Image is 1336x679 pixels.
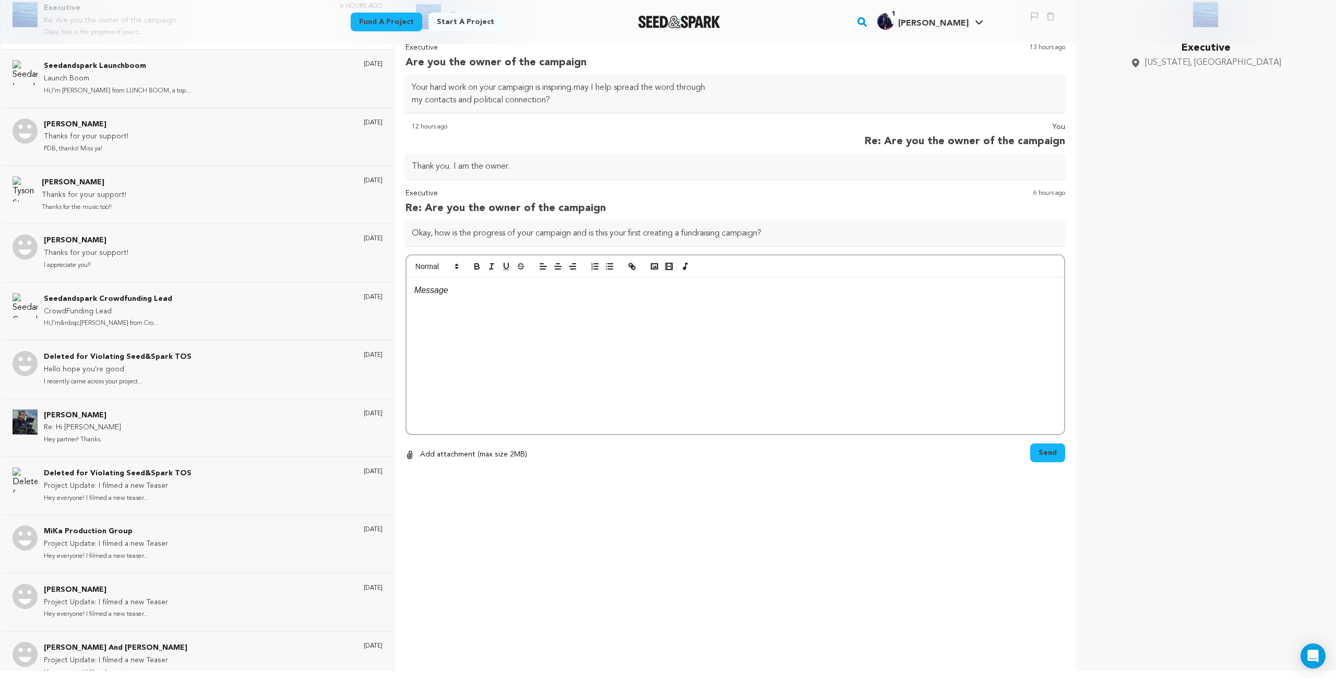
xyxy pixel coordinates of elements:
[44,60,190,73] p: Seedandspark Launchboom
[44,409,121,422] p: [PERSON_NAME]
[865,133,1065,150] p: Re: Are you the owner of the campaign
[44,654,187,667] p: Project Update: I filmed a new Teaser
[351,13,422,31] a: Fund a project
[13,525,38,551] img: MiKa Production Group Photo
[405,200,606,217] p: Re: Are you the owner of the campaign
[865,121,1065,134] p: You
[13,409,38,435] img: Faroukh Mistry Photo
[875,11,985,30] a: Gary S.'s Profile
[364,409,383,418] p: [DATE]
[1039,448,1057,458] span: Send
[44,608,168,621] p: Hey everyone! I filmed a new teaser...
[1030,42,1065,71] p: 13 hours ago
[44,351,192,364] p: Deleted for Violating Seed&Spark TOS
[44,584,168,596] p: [PERSON_NAME]
[44,143,128,155] p: PDB, thanks! Miss ya!
[412,227,1059,240] p: Okay, how is the progress of your campaign and is this your first creating a fundraising campaign?
[1301,643,1326,669] div: Open Intercom Messenger
[412,81,1059,94] p: Your hard work on your campaign is inspiring.may I help spread the word through
[13,467,38,493] img: Deleted for Violating Seed&Spark TOS Photo
[364,351,383,359] p: [DATE]
[44,235,128,247] p: [PERSON_NAME]
[44,318,172,330] p: Hi,I’m&nbsp;[PERSON_NAME] from Cro...
[44,596,168,609] p: Project Update: I filmed a new Teaser
[44,73,190,85] p: Launch Boom
[44,525,168,538] p: MiKa Production Group
[364,60,383,68] p: [DATE]
[13,119,38,144] img: Patricia Brown Photo
[44,434,121,446] p: Hey partner! Thanks.
[877,13,969,30] div: Gary S.'s Profile
[364,235,383,243] p: [DATE]
[412,94,1059,107] p: my contacts and political connection?
[1130,40,1281,56] p: Executive
[44,493,192,505] p: Hey everyone! I filmed a new teaser...
[428,13,503,31] a: Start a project
[405,443,527,466] button: Add attachment (max size 2MB)
[405,42,587,54] p: Executive
[13,293,38,318] img: Seedandspark Crowdfunding Lead Photo
[13,642,38,667] img: Katie And Jack Lewars Photo
[44,247,128,260] p: Thanks for your support!
[13,177,35,202] img: Tyson Steve Photo
[44,85,190,97] p: Hi,I’m [PERSON_NAME] from LUNCH BOOM, a top...
[42,189,126,202] p: Thanks for your support!
[44,467,192,480] p: Deleted for Violating Seed&Spark TOS
[44,642,187,654] p: [PERSON_NAME] And [PERSON_NAME]
[412,160,1059,173] p: Thank you. I am the owner.
[1145,56,1281,69] span: [US_STATE], [GEOGRAPHIC_DATA]
[44,480,192,493] p: Project Update: I filmed a new Teaser
[364,467,383,476] p: [DATE]
[888,9,900,19] span: 1
[405,188,606,200] p: Executive
[44,131,128,143] p: Thanks for your support!
[412,121,447,150] p: 12 hours ago
[877,13,894,30] img: c1e6696730163382.jpg
[875,11,985,33] span: Gary S.'s Profile
[364,525,383,534] p: [DATE]
[44,376,192,388] p: I recently came across your project...
[364,293,383,301] p: [DATE]
[44,260,128,272] p: I appreciate you!!
[638,16,720,28] img: Seed&Spark Logo Dark Mode
[13,351,38,376] img: Deleted for Violating Seed&Spark TOS Photo
[1033,188,1065,217] p: 6 hours ago
[13,60,38,85] img: Seedandspark Launchboom Photo
[364,119,383,127] p: [DATE]
[405,54,587,71] p: Are you the owner of the campaign
[44,551,168,563] p: Hey everyone! I filmed a new teaser...
[44,306,172,318] p: CrowdFunding Lead
[44,364,192,376] p: Hello hope you're good
[1030,443,1065,462] button: Send
[44,538,168,551] p: Project Update: I filmed a new Teaser
[364,642,383,650] p: [DATE]
[364,584,383,592] p: [DATE]
[13,584,38,609] img: Josh Eves Photo
[898,19,969,28] span: [PERSON_NAME]
[44,667,187,679] p: Hey everyone! I filmed a new teaser...
[44,293,172,306] p: Seedandspark Crowdfunding Lead
[42,177,126,189] p: [PERSON_NAME]
[42,202,126,214] p: Thanks for the music too!!
[364,177,383,185] p: [DATE]
[420,449,527,461] p: Add attachment (max size 2MB)
[44,422,121,434] p: Re: Hi [PERSON_NAME]
[638,16,720,28] a: Seed&Spark Homepage
[13,235,38,260] img: Danielle Silverman Photo
[44,119,128,131] p: [PERSON_NAME]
